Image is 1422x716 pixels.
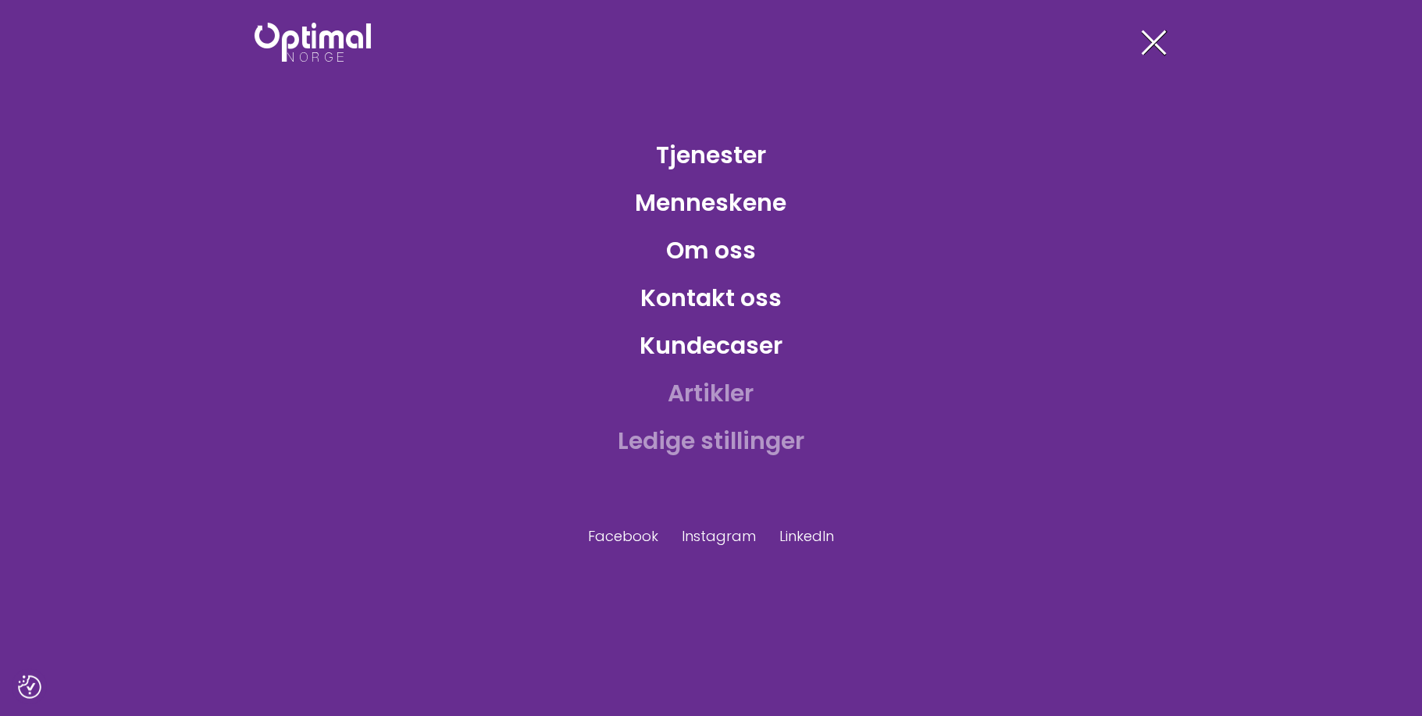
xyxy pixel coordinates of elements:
a: Om oss [654,225,768,276]
a: Kontakt oss [628,273,794,323]
a: Tjenester [643,130,779,180]
a: Facebook [588,525,658,547]
img: Revisit consent button [18,675,41,699]
a: LinkedIn [779,525,834,547]
a: Kundecaser [627,320,795,371]
a: Ledige stillinger [605,415,817,466]
button: Samtykkepreferanser [18,675,41,699]
a: Instagram [682,525,756,547]
a: Artikler [656,368,767,419]
img: Optimal Norge [255,23,371,62]
a: Menneskene [623,177,800,228]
